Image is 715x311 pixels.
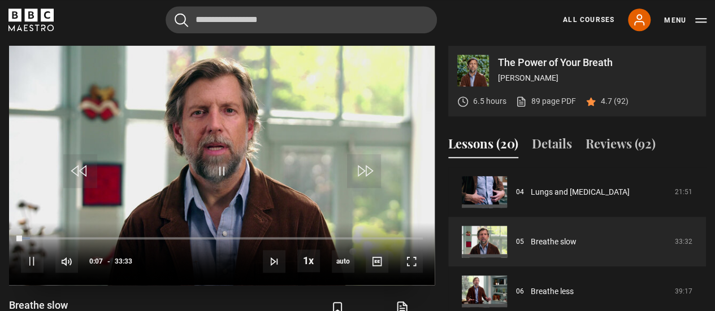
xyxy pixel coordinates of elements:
[297,249,320,272] button: Playback Rate
[21,250,44,273] button: Pause
[400,250,423,273] button: Fullscreen
[664,15,707,26] button: Toggle navigation
[563,15,614,25] a: All Courses
[473,95,506,107] p: 6.5 hours
[115,251,132,271] span: 33:33
[332,250,354,273] div: Current quality: 720p
[586,134,656,158] button: Reviews (92)
[263,250,285,273] button: Next Lesson
[498,72,697,84] p: [PERSON_NAME]
[8,8,54,31] svg: BBC Maestro
[332,250,354,273] span: auto
[498,58,697,68] p: The Power of Your Breath
[9,46,435,285] video-js: Video Player
[166,6,437,33] input: Search
[175,13,188,27] button: Submit the search query
[448,134,518,158] button: Lessons (20)
[601,95,629,107] p: 4.7 (92)
[532,134,572,158] button: Details
[89,251,103,271] span: 0:07
[55,250,78,273] button: Mute
[366,250,388,273] button: Captions
[21,237,423,239] div: Progress Bar
[515,95,576,107] a: 89 page PDF
[531,186,630,198] a: Lungs and [MEDICAL_DATA]
[531,236,577,248] a: Breathe slow
[531,286,574,297] a: Breathe less
[107,257,110,265] span: -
